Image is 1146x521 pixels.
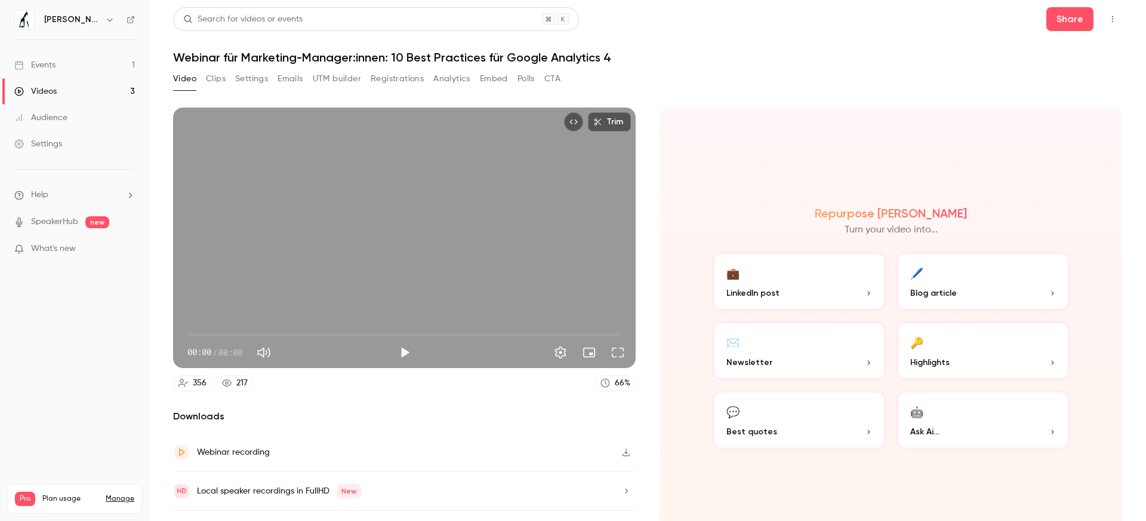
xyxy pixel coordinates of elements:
button: Embed video [564,112,583,131]
span: New [337,484,361,498]
span: Highlights [910,356,950,369]
iframe: Noticeable Trigger [121,244,135,255]
div: 💬 [726,402,740,421]
div: Settings [14,138,62,150]
span: Blog article [910,287,957,299]
div: Search for videos or events [183,13,303,26]
button: 💼LinkedIn post [712,252,886,311]
a: 356 [173,375,212,391]
div: 66 % [615,377,630,390]
button: Settings [549,341,572,364]
button: Embed [480,69,508,88]
button: Trim [588,112,631,131]
div: 217 [236,377,248,390]
h2: Downloads [173,409,636,424]
li: help-dropdown-opener [14,189,135,201]
a: SpeakerHub [31,216,78,228]
a: 217 [217,375,253,391]
h1: Webinar für Marketing-Manager:innen: 10 Best Practices für Google Analytics 4 [173,50,1122,65]
button: Video [173,69,196,88]
div: 🤖 [910,402,923,421]
div: Local speaker recordings in FullHD [197,484,361,498]
button: Share [1046,7,1093,31]
button: 💬Best quotes [712,390,886,450]
button: Registrations [371,69,424,88]
span: Ask Ai... [910,425,939,438]
button: Full screen [606,341,630,364]
h2: Repurpose [PERSON_NAME] [815,206,967,220]
div: 🖊️ [910,263,923,282]
button: CTA [544,69,560,88]
div: 356 [193,377,207,390]
button: Clips [206,69,226,88]
button: Emails [278,69,303,88]
div: ✉️ [726,333,740,351]
button: UTM builder [313,69,361,88]
p: Turn your video into... [845,223,938,237]
a: Manage [106,494,134,504]
span: LinkedIn post [726,287,780,299]
span: / [212,346,217,358]
button: 🔑Highlights [896,321,1070,381]
div: 00:00 [187,346,242,358]
a: 66% [595,375,636,391]
button: ✉️Newsletter [712,321,886,381]
span: Help [31,189,48,201]
button: Polls [517,69,535,88]
span: Pro [15,492,35,506]
button: Analytics [433,69,470,88]
span: 00:00 [218,346,242,358]
button: Settings [235,69,268,88]
div: 💼 [726,263,740,282]
button: 🖊️Blog article [896,252,1070,311]
p: Videos [15,506,38,517]
span: What's new [31,243,76,255]
div: Videos [14,85,57,97]
div: Audience [14,112,67,124]
p: / 90 [117,506,134,517]
h6: [PERSON_NAME] von [PERSON_NAME] IMPACT [44,14,100,26]
span: Newsletter [726,356,772,369]
div: Webinar recording [197,445,270,459]
button: 🤖Ask Ai... [896,390,1070,450]
span: Best quotes [726,425,777,438]
span: new [85,216,109,228]
span: 00:00 [187,346,211,358]
div: Events [14,59,56,71]
button: Play [393,341,417,364]
button: Mute [252,341,276,364]
img: Jung von Matt IMPACT [15,10,34,29]
button: Top Bar Actions [1103,10,1122,29]
button: Turn on miniplayer [577,341,601,364]
span: 3 [117,508,121,515]
span: Plan usage [42,494,98,504]
div: 🔑 [910,333,923,351]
